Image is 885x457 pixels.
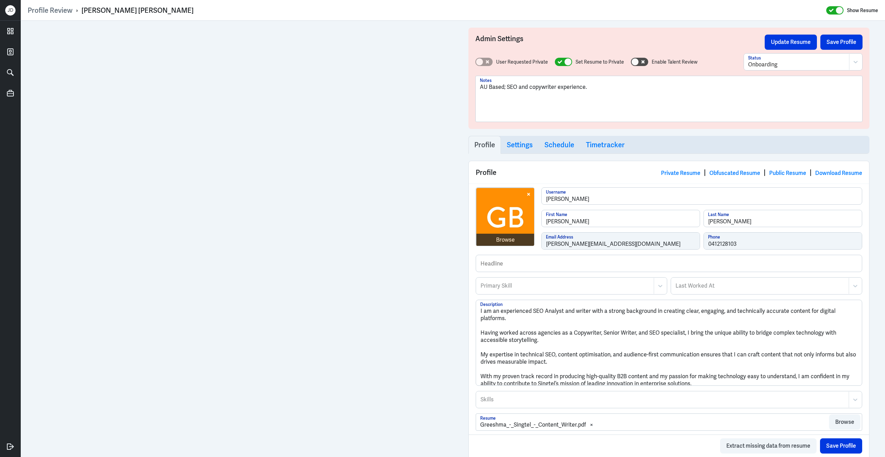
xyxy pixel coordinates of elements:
h3: Timetracker [586,141,625,149]
div: Browse [496,236,515,244]
button: Update Resume [765,35,817,50]
a: Profile Review [28,6,73,15]
img: avatar.jpg [476,188,534,246]
div: Profile [469,161,869,184]
div: | | | [661,167,862,178]
input: Last Name [704,210,862,227]
h3: Profile [474,141,495,149]
button: Extract missing data from resume [720,438,817,454]
input: Headline [476,255,862,272]
label: User Requested Private [496,58,548,66]
h3: Admin Settings [475,35,765,50]
button: Save Profile [820,438,862,454]
div: J D [5,5,16,16]
div: [PERSON_NAME] [PERSON_NAME] [82,6,194,15]
button: Save Profile [820,35,863,50]
label: Enable Talent Review [652,58,698,66]
iframe: https://ppcdn.hiredigital.com/register/49051c29/resumes/559253593/Greeshma_-_Singtel_-_Content_Wr... [36,28,437,450]
label: Set Resume to Private [576,58,624,66]
a: Obfuscated Resume [709,169,760,177]
div: Greeshma_-_Singtel_-_Content_Writer.pdf [480,421,586,429]
h3: Settings [507,141,533,149]
input: Email Address [542,233,700,249]
a: Private Resume [661,169,700,177]
a: Public Resume [769,169,806,177]
input: Username [542,188,862,204]
h3: Schedule [544,141,574,149]
input: First Name [542,210,700,227]
label: Show Resume [847,6,878,15]
input: Phone [704,233,862,249]
p: › [73,6,82,15]
textarea: I am an experienced SEO Analyst and writer with a strong background in creating clear, engaging, ... [476,300,862,385]
a: Download Resume [815,169,862,177]
button: Browse [829,414,860,430]
p: AU Based; SEO and copywriter experience. [480,83,858,91]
